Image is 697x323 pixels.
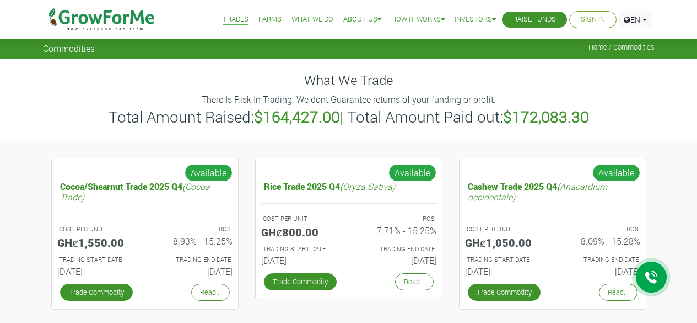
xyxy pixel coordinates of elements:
span: Available [185,164,233,182]
h6: [DATE] [561,266,640,277]
span: Available [388,164,436,182]
a: How it Works [391,14,445,25]
p: Estimated Trading Start Date [59,255,135,264]
h5: GHȼ1,550.00 [57,236,137,249]
a: Read... [599,284,637,301]
a: Trade Commodity [264,273,337,290]
a: About Us [343,14,381,25]
a: Cashew Trade 2025 Q4(Anacardium occidentale) COST PER UNIT GHȼ1,050.00 ROS 8.09% - 15.28% TRADING... [465,178,640,281]
i: (Anacardium occidentale) [468,181,607,203]
a: What We Do [291,14,333,25]
h5: GHȼ800.00 [261,225,341,239]
a: Read... [191,284,230,301]
a: Rice Trade 2025 Q4(Oryza Sativa) COST PER UNIT GHȼ800.00 ROS 7.71% - 15.25% TRADING START DATE [D... [261,178,436,271]
a: EN [619,11,652,28]
h4: What We Trade [43,72,655,88]
h5: GHȼ1,050.00 [465,236,544,249]
p: There Is Risk In Trading. We dont Guarantee returns of your funding or profit. [45,93,653,106]
p: COST PER UNIT [59,225,135,234]
p: COST PER UNIT [263,214,339,224]
a: Investors [455,14,496,25]
span: Available [592,164,640,182]
h6: [DATE] [261,255,341,266]
b: $164,427.00 [254,107,340,127]
h6: [DATE] [57,266,137,277]
h6: [DATE] [153,266,233,277]
p: ROS [155,225,231,234]
a: Trades [223,14,248,25]
h6: 7.71% - 15.25% [357,225,436,236]
b: $172,083.30 [503,107,589,127]
p: Estimated Trading Start Date [467,255,543,264]
h6: [DATE] [465,266,544,277]
h5: Cocoa/Shearnut Trade 2025 Q4 [57,178,233,205]
span: Commodities [43,43,95,54]
h3: Total Amount Raised: | Total Amount Paid out: [45,108,653,126]
p: Estimated Trading End Date [359,245,435,254]
a: Trade Commodity [468,284,541,301]
i: (Oryza Sativa) [340,181,395,192]
p: Estimated Trading End Date [563,255,639,264]
h5: Cashew Trade 2025 Q4 [465,178,640,205]
i: (Cocoa Trade) [60,181,210,203]
a: Raise Funds [513,14,556,25]
p: ROS [563,225,639,234]
a: Trade Commodity [60,284,133,301]
a: Farms [258,14,282,25]
p: COST PER UNIT [467,225,543,234]
h5: Rice Trade 2025 Q4 [261,178,436,194]
h6: 8.09% - 15.28% [561,236,640,246]
a: Sign In [581,14,605,25]
a: Cocoa/Shearnut Trade 2025 Q4(Cocoa Trade) COST PER UNIT GHȼ1,550.00 ROS 8.93% - 15.25% TRADING ST... [57,178,233,281]
h6: [DATE] [357,255,436,266]
h6: 8.93% - 15.25% [153,236,233,246]
p: Estimated Trading Start Date [263,245,339,254]
p: ROS [359,214,435,224]
a: Read... [395,273,434,290]
span: Home / Commodities [588,43,655,51]
p: Estimated Trading End Date [155,255,231,264]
